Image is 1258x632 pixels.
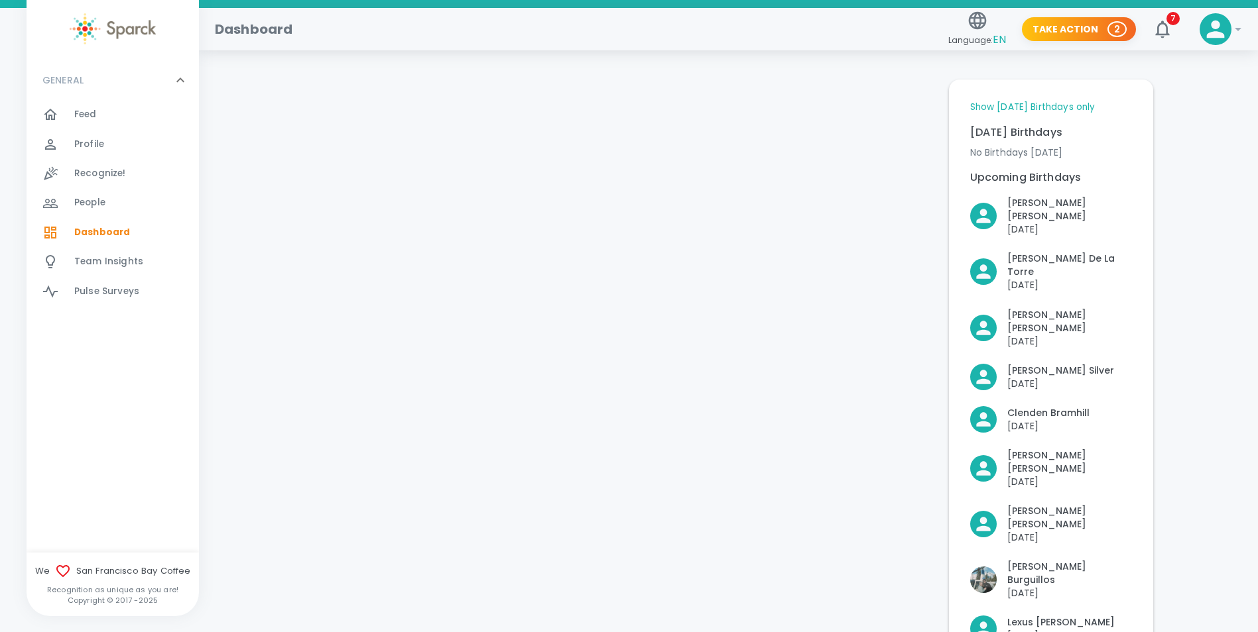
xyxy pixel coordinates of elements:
p: [PERSON_NAME] [PERSON_NAME] [1007,196,1132,223]
button: Language:EN [943,6,1011,53]
p: [DATE] [1007,475,1132,488]
p: Clenden Bramhill [1007,406,1090,419]
span: Recognize! [74,167,126,180]
button: Click to Recognize! [970,448,1132,488]
div: Click to Recognize! [960,241,1132,291]
p: Recognition as unique as you are! [27,584,199,595]
span: Profile [74,138,104,151]
p: [DATE] Birthdays [970,125,1132,140]
span: Team Insights [74,255,143,268]
p: [PERSON_NAME] De La Torre [1007,252,1132,278]
a: Feed [27,100,199,129]
p: [DATE] [1007,278,1132,291]
span: EN [993,32,1006,47]
div: Click to Recognize! [960,353,1114,390]
a: Pulse Surveys [27,277,199,306]
p: Lexus [PERSON_NAME] [1007,615,1115,629]
button: Take Action 2 [1022,17,1136,42]
button: Click to Recognize! [970,308,1132,348]
p: [DATE] [1007,335,1132,348]
span: We San Francisco Bay Coffee [27,563,199,579]
a: Dashboard [27,218,199,247]
p: [DATE] [1007,223,1132,236]
button: Click to Recognize! [970,196,1132,236]
a: People [27,188,199,217]
a: Recognize! [27,159,199,188]
span: Pulse Surveys [74,285,139,298]
div: Click to Recognize! [960,297,1132,348]
div: GENERAL [27,100,199,311]
p: [DATE] [1007,586,1132,600]
a: Profile [27,130,199,159]
p: [DATE] [1007,531,1132,544]
span: Feed [74,108,97,121]
p: GENERAL [42,74,84,87]
a: Team Insights [27,247,199,276]
span: 7 [1166,12,1180,25]
div: Click to Recognize! [960,494,1132,544]
button: Click to Recognize! [970,406,1090,433]
div: Click to Recognize! [960,438,1132,488]
div: Click to Recognize! [960,549,1132,600]
a: Sparck logo [27,13,199,44]
a: Show [DATE] Birthdays only [970,101,1096,114]
h1: Dashboard [215,19,292,40]
p: Upcoming Birthdays [970,170,1132,185]
span: People [74,196,105,209]
img: Picture of Katie Burguillos [970,566,997,593]
div: Click to Recognize! [960,185,1132,236]
div: Click to Recognize! [960,395,1090,433]
div: GENERAL [27,60,199,100]
button: Click to Recognize! [970,364,1114,390]
button: Click to Recognize! [970,504,1132,544]
span: Language: [948,31,1006,49]
span: Dashboard [74,226,130,239]
img: Sparck logo [70,13,156,44]
p: 2 [1114,23,1120,36]
button: Click to Recognize! [970,560,1132,600]
p: [PERSON_NAME] [PERSON_NAME] [1007,308,1132,335]
p: [PERSON_NAME] [PERSON_NAME] [1007,504,1132,531]
p: [DATE] [1007,419,1090,433]
button: Click to Recognize! [970,252,1132,291]
p: [PERSON_NAME] Silver [1007,364,1114,377]
p: [PERSON_NAME] [PERSON_NAME] [1007,448,1132,475]
p: [DATE] [1007,377,1114,390]
p: No Birthdays [DATE] [970,146,1132,159]
p: [PERSON_NAME] Burguillos [1007,560,1132,586]
button: 7 [1147,13,1178,45]
p: Copyright © 2017 - 2025 [27,595,199,606]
